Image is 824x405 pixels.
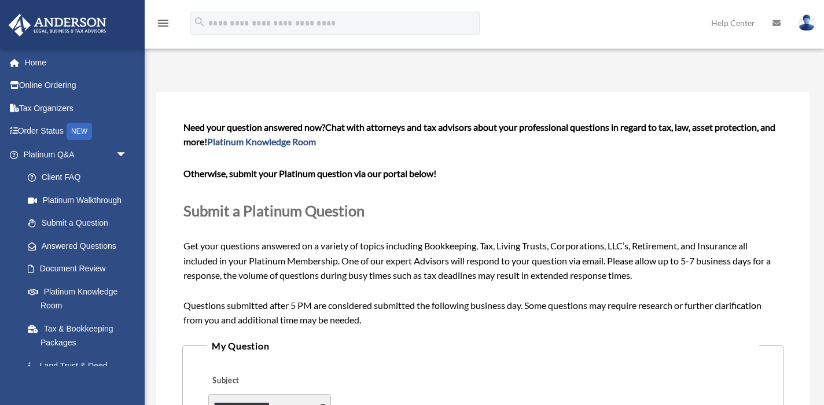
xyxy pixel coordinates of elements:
a: Online Ordering [8,74,145,97]
a: Platinum Knowledge Room [207,136,316,147]
a: Answered Questions [16,234,145,257]
i: menu [156,16,170,30]
i: search [193,16,206,28]
div: NEW [67,123,92,140]
span: arrow_drop_down [116,143,139,167]
a: Document Review [16,257,145,281]
a: Submit a Question [16,212,139,235]
img: Anderson Advisors Platinum Portal [5,14,110,36]
label: Subject [208,373,318,389]
a: Platinum Q&Aarrow_drop_down [8,143,145,166]
span: Chat with attorneys and tax advisors about your professional questions in regard to tax, law, ass... [183,122,775,148]
img: User Pic [798,14,815,31]
a: Tax & Bookkeeping Packages [16,317,145,354]
span: Get your questions answered on a variety of topics including Bookkeeping, Tax, Living Trusts, Cor... [183,122,782,326]
a: Platinum Walkthrough [16,189,145,212]
a: Platinum Knowledge Room [16,280,145,317]
legend: My Question [207,338,759,354]
a: Land Trust & Deed Forum [16,354,145,391]
a: Client FAQ [16,166,145,189]
span: Submit a Platinum Question [183,202,365,219]
a: Home [8,51,145,74]
a: Order StatusNEW [8,120,145,143]
span: Need your question answered now? [183,122,325,132]
b: Otherwise, submit your Platinum question via our portal below! [183,168,436,179]
a: menu [156,20,170,30]
a: Tax Organizers [8,97,145,120]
